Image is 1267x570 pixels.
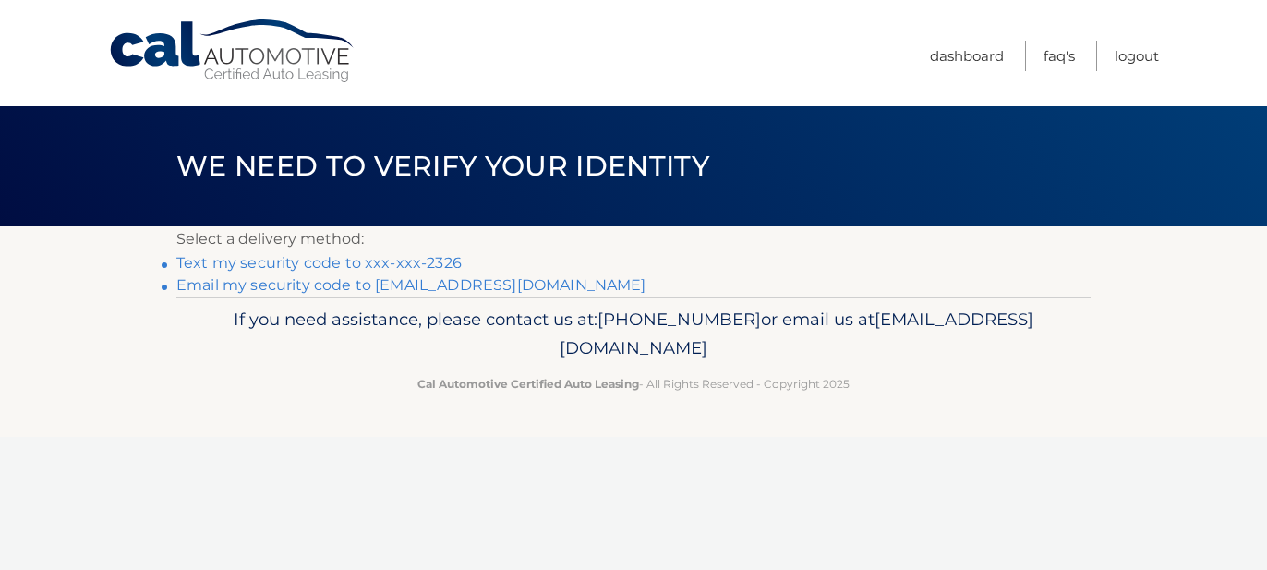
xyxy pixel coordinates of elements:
a: Logout [1115,41,1159,71]
a: FAQ's [1044,41,1075,71]
a: Cal Automotive [108,18,357,84]
span: We need to verify your identity [176,149,709,183]
a: Dashboard [930,41,1004,71]
span: [PHONE_NUMBER] [597,309,761,330]
a: Text my security code to xxx-xxx-2326 [176,254,462,272]
p: If you need assistance, please contact us at: or email us at [188,305,1079,364]
a: Email my security code to [EMAIL_ADDRESS][DOMAIN_NAME] [176,276,646,294]
strong: Cal Automotive Certified Auto Leasing [417,377,639,391]
p: Select a delivery method: [176,226,1091,252]
p: - All Rights Reserved - Copyright 2025 [188,374,1079,394]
